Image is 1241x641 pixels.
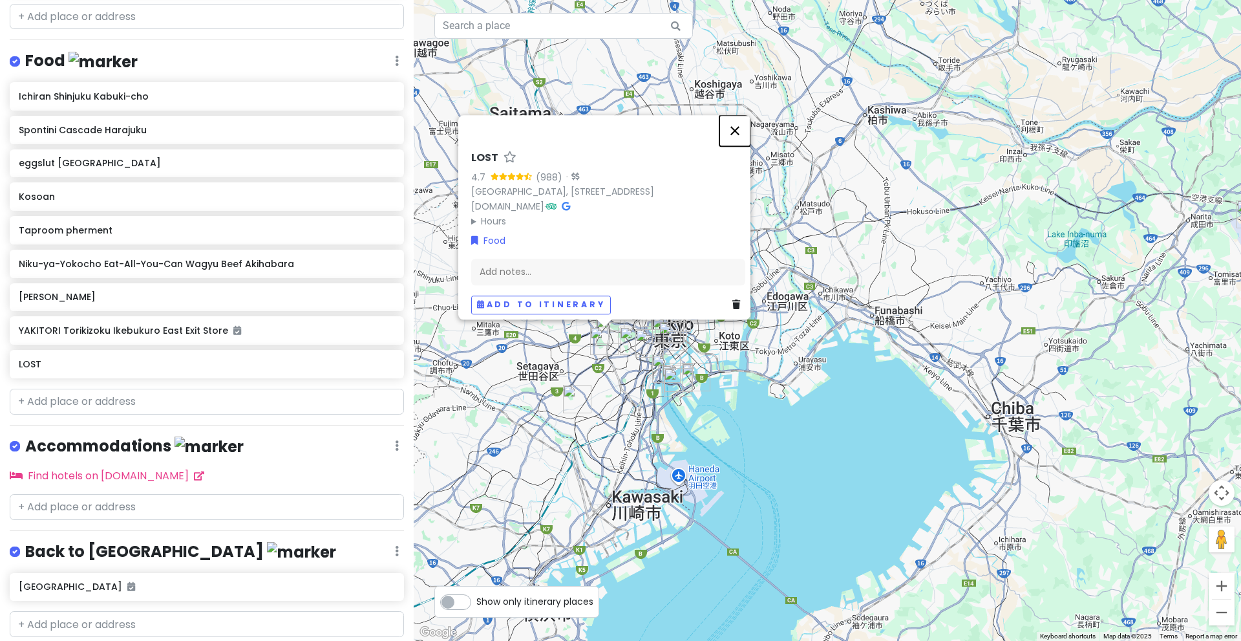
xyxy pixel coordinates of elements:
img: marker [69,52,138,72]
h4: Food [25,50,138,72]
h6: LOST [471,151,498,165]
h6: YAKITORI Torikizoku Ikebukuro East Exit Store [19,325,394,336]
a: [GEOGRAPHIC_DATA], [STREET_ADDRESS] [471,185,654,198]
div: Add notes... [471,258,745,285]
div: DECKS Tokyo Beach [664,364,693,392]
h6: Kosoan [19,191,394,202]
h4: Accommodations [25,436,244,457]
h6: Ichiran Shinjuku Kabuki-cho [19,91,394,102]
i: Added to itinerary [127,582,135,591]
img: Google [417,624,460,641]
input: + Add place or address [10,611,404,637]
i: Added to itinerary [233,326,241,335]
h6: eggslut [GEOGRAPHIC_DATA] [19,157,394,169]
a: Star place [504,151,516,165]
button: Map camera controls [1209,480,1235,506]
div: LOST [590,327,619,355]
div: Kosoan [563,385,591,413]
h6: Spontini Cascade Harajuku [19,124,394,136]
a: Delete place [732,298,745,312]
button: Keyboard shortcuts [1040,632,1096,641]
div: (988) [536,170,562,184]
a: Food [471,234,505,248]
a: Report a map error [1185,633,1237,640]
div: Roppongi Hills [620,327,648,355]
input: + Add place or address [10,494,404,520]
div: · [562,171,579,184]
h6: Taproom pherment [19,224,394,236]
h4: Back to [GEOGRAPHIC_DATA] [25,541,336,563]
a: [DOMAIN_NAME] [471,200,544,213]
div: Rainbow Bridge [652,354,681,383]
div: Tokyo Tower [635,329,664,358]
img: marker [267,542,336,562]
button: Zoom out [1209,600,1235,625]
button: Close [719,115,750,146]
div: Tokyo Joypolis [664,364,692,392]
div: Taproom pherment [602,292,631,320]
h6: LOST [19,358,394,370]
div: · [471,151,745,228]
button: Zoom in [1209,573,1235,599]
div: Tsukiji Outer Market [659,322,687,351]
input: + Add place or address [10,4,404,30]
h6: Niku-ya-Yokocho Eat-All-You-Can Wagyu Beef Akihabara [19,258,394,270]
img: marker [175,437,244,457]
button: Add to itinerary [471,296,611,314]
span: Map data ©2025 [1103,633,1152,640]
div: 4.7 [471,170,491,184]
span: Show only itinerary places [476,594,593,609]
input: + Add place or address [10,389,404,415]
input: Search a place [434,13,693,39]
div: AQUA CiTY Odaiba [662,365,690,393]
i: Google Maps [562,202,570,211]
summary: Hours [471,214,745,228]
div: Pokemon Cafe Tokyo Nihonbashi [663,303,691,332]
div: eggslut Shinjuku Southern Terrace [593,294,621,323]
a: Terms (opens in new tab) [1160,633,1178,640]
button: Drag Pegman onto the map to open Street View [1209,527,1235,552]
a: Open this area in Google Maps (opens a new window) [417,624,460,641]
div: DiverCity Tokyo Plaza MJ [664,368,692,397]
div: Tokyo Big Sight [682,363,710,391]
i: Tripadvisor [546,202,557,211]
h6: [GEOGRAPHIC_DATA] [19,581,394,592]
a: Find hotels on [DOMAIN_NAME] [10,468,204,483]
h6: [PERSON_NAME] [19,291,394,303]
